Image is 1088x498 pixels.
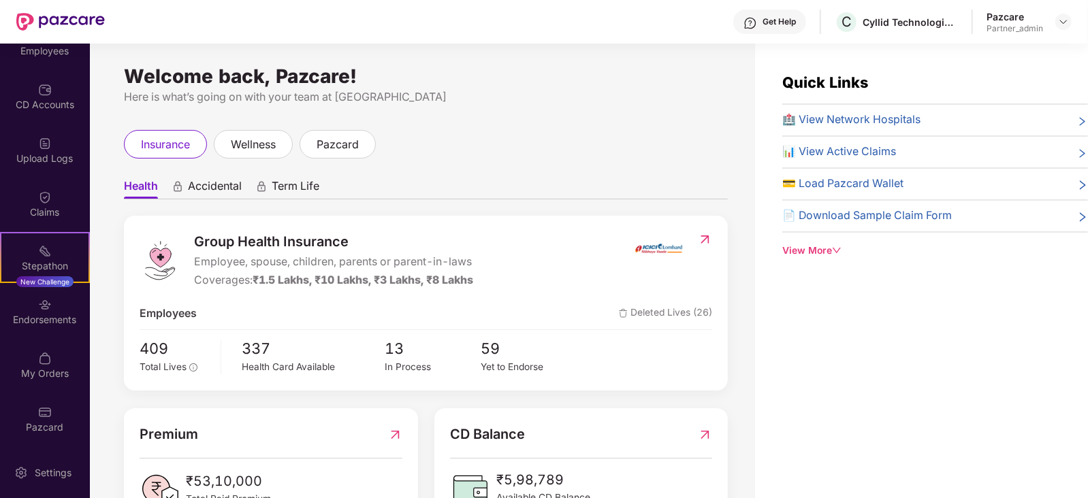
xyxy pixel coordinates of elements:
[1077,178,1088,193] span: right
[255,180,268,193] div: animation
[450,424,525,445] span: CD Balance
[38,83,52,97] img: svg+xml;base64,PHN2ZyBpZD0iQ0RfQWNjb3VudHMiIGRhdGEtbmFtZT0iQ0QgQWNjb3VudHMiIHhtbG5zPSJodHRwOi8vd3...
[782,144,896,161] span: 📊 View Active Claims
[140,361,187,372] span: Total Lives
[782,112,921,129] span: 🏥 View Network Hospitals
[782,244,1088,259] div: View More
[317,136,359,153] span: pazcard
[1077,114,1088,129] span: right
[863,16,958,29] div: Cyllid Technologies Private Limited
[782,207,952,225] span: 📄 Download Sample Claim Form
[832,246,842,255] span: down
[38,405,52,419] img: svg+xml;base64,PHN2ZyBpZD0iUGF6Y2FyZCIgeG1sbnM9Imh0dHA6Ly93d3cudzMub3JnLzIwMDAvc3ZnIiB3aWR0aD0iMj...
[782,176,903,193] span: 💳 Load Pazcard Wallet
[16,276,74,287] div: New Challenge
[124,179,158,199] span: Health
[698,424,712,445] img: RedirectIcon
[481,360,576,375] div: Yet to Endorse
[987,23,1043,34] div: Partner_admin
[242,360,385,375] div: Health Card Available
[388,424,402,445] img: RedirectIcon
[231,136,276,153] span: wellness
[194,231,473,252] span: Group Health Insurance
[987,10,1043,23] div: Pazcare
[14,466,28,480] img: svg+xml;base64,PHN2ZyBpZD0iU2V0dGluZy0yMHgyMCIgeG1sbnM9Imh0dHA6Ly93d3cudzMub3JnLzIwMDAvc3ZnIiB3aW...
[782,73,868,91] span: Quick Links
[16,13,105,31] img: New Pazcare Logo
[31,466,76,480] div: Settings
[194,272,473,289] div: Coverages:
[1058,16,1069,27] img: svg+xml;base64,PHN2ZyBpZD0iRHJvcGRvd24tMzJ4MzIiIHhtbG5zPSJodHRwOi8vd3d3LnczLm9yZy8yMDAwL3N2ZyIgd2...
[1,259,89,273] div: Stepathon
[188,179,242,199] span: Accidental
[140,240,180,281] img: logo
[619,309,628,318] img: deleteIcon
[496,469,590,491] span: ₹5,98,789
[140,305,197,322] span: Employees
[743,16,757,30] img: svg+xml;base64,PHN2ZyBpZD0iSGVscC0zMngzMiIgeG1sbnM9Imh0dHA6Ly93d3cudzMub3JnLzIwMDAvc3ZnIiB3aWR0aD...
[186,471,271,492] span: ₹53,10,000
[242,337,385,360] span: 337
[140,337,211,360] span: 409
[763,16,796,27] div: Get Help
[633,231,684,265] img: insurerIcon
[272,179,319,199] span: Term Life
[385,360,481,375] div: In Process
[481,337,576,360] span: 59
[140,424,198,445] span: Premium
[124,71,728,82] div: Welcome back, Pazcare!
[38,244,52,258] img: svg+xml;base64,PHN2ZyB4bWxucz0iaHR0cDovL3d3dy53My5vcmcvMjAwMC9zdmciIHdpZHRoPSIyMSIgaGVpZ2h0PSIyMC...
[619,305,712,322] span: Deleted Lives (26)
[842,14,852,30] span: C
[385,337,481,360] span: 13
[38,190,52,204] img: svg+xml;base64,PHN2ZyBpZD0iQ2xhaW0iIHhtbG5zPSJodHRwOi8vd3d3LnczLm9yZy8yMDAwL3N2ZyIgd2lkdGg9IjIwIi...
[38,298,52,312] img: svg+xml;base64,PHN2ZyBpZD0iRW5kb3JzZW1lbnRzIiB4bWxucz0iaHR0cDovL3d3dy53My5vcmcvMjAwMC9zdmciIHdpZH...
[189,363,197,371] span: info-circle
[38,137,52,150] img: svg+xml;base64,PHN2ZyBpZD0iVXBsb2FkX0xvZ3MiIGRhdGEtbmFtZT0iVXBsb2FkIExvZ3MiIHhtbG5zPSJodHRwOi8vd3...
[253,273,473,286] span: ₹1.5 Lakhs, ₹10 Lakhs, ₹3 Lakhs, ₹8 Lakhs
[141,136,190,153] span: insurance
[1077,210,1088,225] span: right
[172,180,184,193] div: animation
[124,88,728,105] div: Here is what’s going on with your team at [GEOGRAPHIC_DATA]
[1077,146,1088,161] span: right
[194,254,473,271] span: Employee, spouse, children, parents or parent-in-laws
[698,233,712,246] img: RedirectIcon
[38,352,52,365] img: svg+xml;base64,PHN2ZyBpZD0iTXlfT3JkZXJzIiBkYXRhLW5hbWU9Ik15IE9yZGVycyIgeG1sbnM9Imh0dHA6Ly93d3cudz...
